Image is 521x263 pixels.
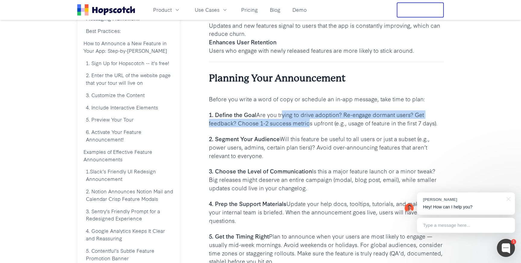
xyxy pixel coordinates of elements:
[423,204,509,210] p: Hey! How can I help you?
[405,204,414,213] img: Mark Spera
[417,218,515,233] div: Type a message here...
[209,110,256,119] b: 1. Define the Goal
[209,199,286,208] b: 4. Prep the Support Materials
[81,89,176,101] a: 3. Customize the Content
[81,25,176,37] a: Best Practices:
[195,6,219,14] span: Use Cases
[209,110,444,127] p: Are you trying to drive adoption? Re-engage dormant users? Get feedback? Choose 1-2 success metri...
[209,199,444,225] p: Update your help docs, tooltips, tutorials, and make sure your internal team is briefed. When the...
[239,5,260,15] a: Pricing
[209,38,276,46] b: Enhances User Retention
[81,37,176,57] a: How to Announce a New Feature in Your App: Step-by-[PERSON_NAME]
[209,95,444,103] p: Before you write a word of copy or schedule an in-app message, take time to plan:
[150,5,184,15] button: Product
[209,135,280,143] b: 2. Segment Your Audience
[81,146,176,166] a: Examples of Effective Feature Announcements
[209,46,444,55] p: Users who engage with newly released features are more likely to stick around.
[209,232,269,240] b: 5. Get the Timing Right
[209,72,444,85] h3: Planning Your Announcement
[77,4,135,16] a: Home
[81,69,176,89] a: 2. Enter the URL of the website page that your tour will live on
[209,167,444,192] p: Is this a major feature launch or a minor tweak? Big releases might deserve an entire campaign (m...
[153,6,172,14] span: Product
[209,167,312,175] b: 3. Choose the Level of Communication
[81,225,176,245] a: 4. Google Analytics Keeps It Clear and Reassuring
[81,113,176,126] a: 5. Preview Your Tour
[81,57,176,69] a: 1. Sign Up for Hopscotch -- it's free!
[511,239,516,244] div: 1
[191,5,232,15] button: Use Cases
[209,21,444,38] p: Updates and new features signal to users that the app is constantly improving, which can reduce c...
[81,101,176,114] a: 4. Include Interactive Elements
[290,5,309,15] a: Demo
[81,185,176,205] a: 2. Notion Announces Notion Mail and Calendar Crisp Feature Modals
[267,5,283,15] a: Blog
[81,165,176,185] a: 1.Slack’s Friendly UI Redesign Announcement
[423,197,503,202] div: [PERSON_NAME]
[209,13,271,21] b: Shows Product Growth
[209,135,444,160] p: Will this feature be useful to all users or just a subset (e.g., power users, admins, certain pla...
[81,205,176,225] a: 3. Sentry's Friendly Prompt for a Redesigned Experience
[81,126,176,146] a: 6. Activate Your Feature Announcement!
[397,2,444,17] button: Free Trial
